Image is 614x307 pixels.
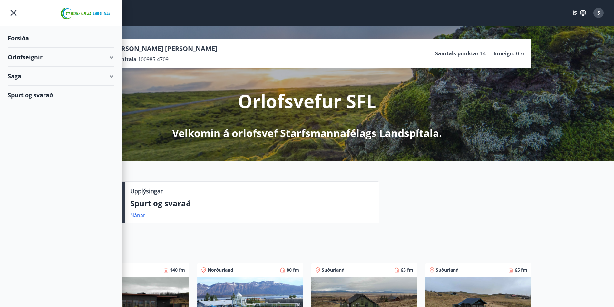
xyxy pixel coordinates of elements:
button: S [591,5,606,21]
div: Spurt og svarað [8,86,114,104]
div: Forsíða [8,29,114,48]
p: [PERSON_NAME] [PERSON_NAME] [111,44,217,53]
span: 65 fm [515,267,527,273]
img: union_logo [58,7,114,20]
span: 100985-4709 [138,56,169,63]
button: ÍS [569,7,590,19]
a: Nánar [130,212,145,219]
div: Saga [8,67,114,86]
p: Kennitala [111,56,137,63]
div: Orlofseignir [8,48,114,67]
p: Samtals punktar [435,50,479,57]
p: Upplýsingar [130,187,163,195]
span: S [597,9,600,16]
span: 0 kr. [516,50,526,57]
p: Orlofsvefur SFL [238,89,376,113]
span: 14 [480,50,486,57]
span: 65 fm [401,267,413,273]
span: 80 fm [287,267,299,273]
span: Suðurland [322,267,345,273]
span: 140 fm [170,267,185,273]
p: Spurt og svarað [130,198,374,209]
button: menu [8,7,19,19]
span: Norðurland [208,267,233,273]
p: Inneign : [493,50,515,57]
p: Velkomin á orlofsvef Starfsmannafélags Landspítala. [172,126,442,140]
span: Suðurland [436,267,459,273]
